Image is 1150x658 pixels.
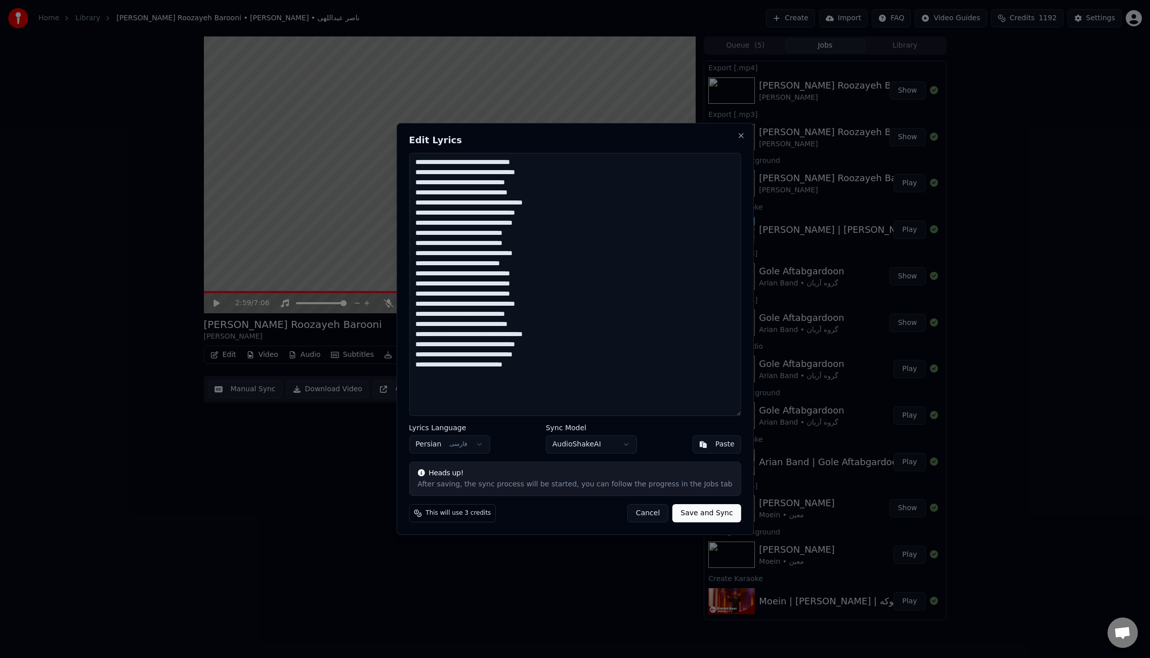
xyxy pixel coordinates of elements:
[409,136,741,145] h2: Edit Lyrics
[417,468,732,478] div: Heads up!
[409,424,490,431] label: Lyrics Language
[715,439,735,449] div: Paste
[417,479,732,489] div: After saving, the sync process will be started, you can follow the progress in the Jobs tab
[672,504,741,522] button: Save and Sync
[627,504,668,522] button: Cancel
[425,509,491,517] span: This will use 3 credits
[693,435,741,454] button: Paste
[546,424,637,431] label: Sync Model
